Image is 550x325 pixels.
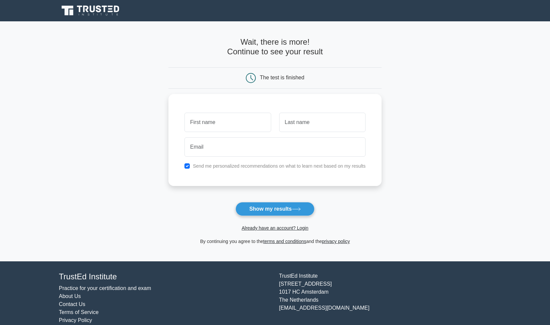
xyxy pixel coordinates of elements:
[164,237,386,245] div: By continuing you agree to the and the
[59,272,271,282] h4: TrustEd Institute
[59,317,92,323] a: Privacy Policy
[275,272,495,324] div: TrustEd Institute [STREET_ADDRESS] 1017 HC Amsterdam The Netherlands [EMAIL_ADDRESS][DOMAIN_NAME]
[59,293,81,299] a: About Us
[322,239,350,244] a: privacy policy
[279,113,366,132] input: Last name
[168,37,382,57] h4: Wait, there is more! Continue to see your result
[184,113,271,132] input: First name
[59,285,151,291] a: Practice for your certification and exam
[263,239,306,244] a: terms and conditions
[59,309,99,315] a: Terms of Service
[235,202,314,216] button: Show my results
[184,137,366,157] input: Email
[59,301,85,307] a: Contact Us
[193,163,366,169] label: Send me personalized recommendations on what to learn next based on my results
[260,75,304,80] div: The test is finished
[241,225,308,231] a: Already have an account? Login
